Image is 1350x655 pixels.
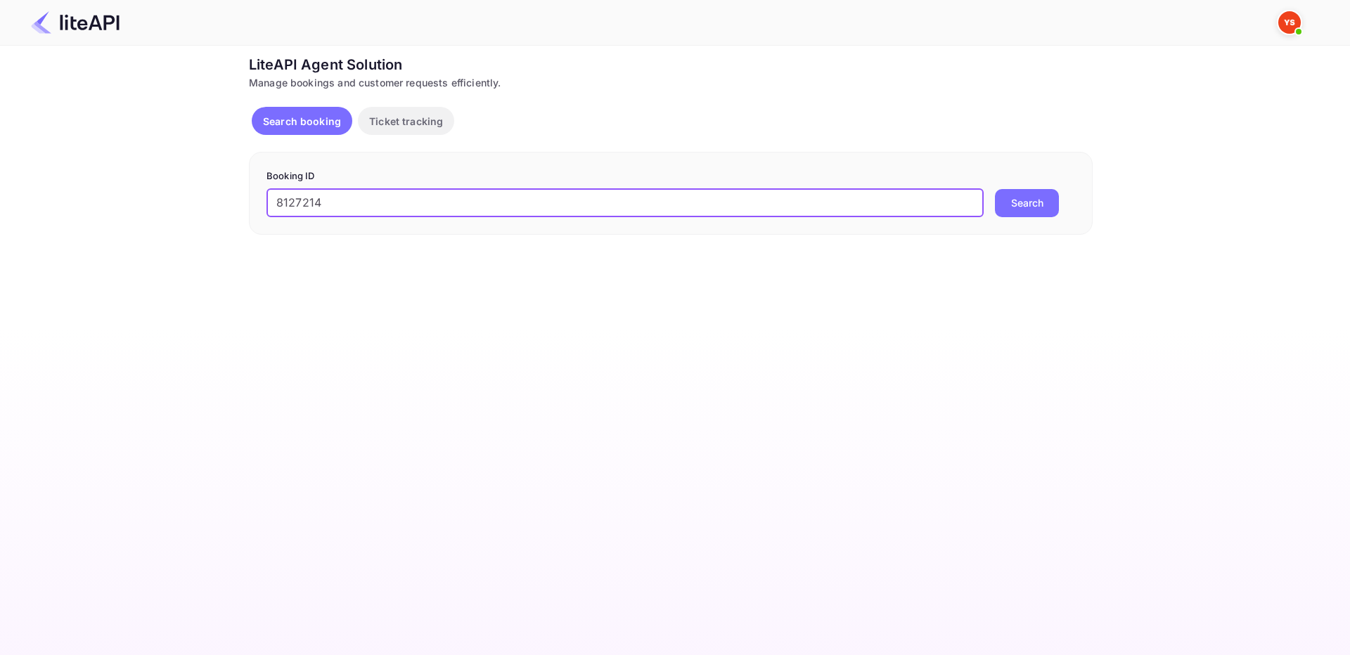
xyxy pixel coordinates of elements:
[266,189,984,217] input: Enter Booking ID (e.g., 63782194)
[31,11,120,34] img: LiteAPI Logo
[1278,11,1301,34] img: Yandex Support
[263,114,341,129] p: Search booking
[266,169,1075,183] p: Booking ID
[995,189,1059,217] button: Search
[249,75,1093,90] div: Manage bookings and customer requests efficiently.
[369,114,443,129] p: Ticket tracking
[249,54,1093,75] div: LiteAPI Agent Solution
